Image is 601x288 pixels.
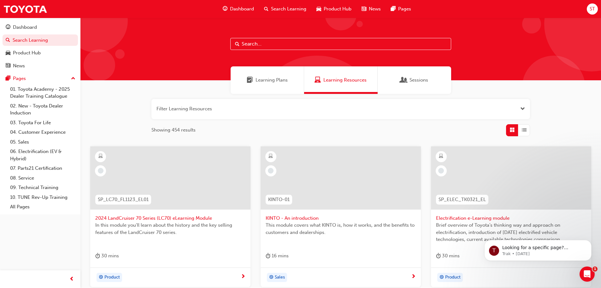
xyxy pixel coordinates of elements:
[268,168,274,174] span: learningRecordVerb_NONE-icon
[398,5,411,13] span: Pages
[151,126,196,134] span: Showing 454 results
[8,147,78,163] a: 06. Electrification (EV & Hybrid)
[98,168,103,174] span: learningRecordVerb_NONE-icon
[6,50,10,56] span: car-icon
[268,152,273,161] span: learningResourceType_ELEARNING-icon
[6,38,10,43] span: search-icon
[256,77,288,84] span: Learning Plans
[316,5,321,13] span: car-icon
[266,252,289,260] div: 16 mins
[438,168,444,174] span: learningRecordVerb_NONE-icon
[235,40,239,48] span: Search
[439,196,486,203] span: SP_ELEC_TK0321_EL
[104,274,120,281] span: Product
[71,75,75,83] span: up-icon
[259,3,311,15] a: search-iconSearch Learning
[95,252,119,260] div: 30 mins
[247,77,253,84] span: Learning Plans
[304,66,378,94] a: Learning ResourcesLearning Resources
[98,152,103,161] span: learningResourceType_ELEARNING-icon
[590,5,595,13] span: ST
[264,5,268,13] span: search-icon
[410,77,428,84] span: Sessions
[522,126,527,134] span: List
[269,273,274,282] span: target-icon
[271,5,306,13] span: Search Learning
[386,3,416,15] a: pages-iconPages
[13,49,41,57] div: Product Hub
[436,252,460,260] div: 30 mins
[8,163,78,173] a: 07. Parts21 Certification
[6,25,10,30] span: guage-icon
[436,252,441,260] span: duration-icon
[510,126,515,134] span: Grid
[8,84,78,101] a: 01. Toyota Academy - 2025 Dealer Training Catalogue
[230,38,451,50] input: Search...
[266,252,270,260] span: duration-icon
[98,196,149,203] span: SP_LC70_FL1123_EL01
[13,24,37,31] div: Dashboard
[218,3,259,15] a: guage-iconDashboard
[241,274,245,280] span: next-icon
[95,222,245,236] span: In this module you'll learn about the history and the key selling features of the LandCruiser 70 ...
[3,34,78,46] a: Search Learning
[323,77,367,84] span: Learning Resources
[436,222,586,243] span: Brief overview of Toyota’s thinking way and approach on electrification, introduction of [DATE] e...
[69,275,74,283] span: prev-icon
[475,227,601,271] iframe: Intercom notifications message
[592,267,598,272] span: 1
[324,5,351,13] span: Product Hub
[230,5,254,13] span: Dashboard
[6,63,10,69] span: news-icon
[8,118,78,128] a: 03. Toyota For Life
[261,146,421,287] a: KINTO-01KINTO - An introductionThis module covers what KINTO is, how it works, and the benefits t...
[445,274,461,281] span: Product
[439,152,443,161] span: learningResourceType_ELEARNING-icon
[275,274,285,281] span: Sales
[3,21,78,33] a: Dashboard
[315,77,321,84] span: Learning Resources
[3,47,78,59] a: Product Hub
[6,76,10,82] span: pages-icon
[3,60,78,72] a: News
[587,3,598,15] button: ST
[8,202,78,212] a: All Pages
[311,3,356,15] a: car-iconProduct Hub
[391,5,396,13] span: pages-icon
[3,73,78,84] button: Pages
[13,75,26,82] div: Pages
[356,3,386,15] a: news-iconNews
[99,273,103,282] span: target-icon
[580,267,595,282] iframe: Intercom live chat
[8,127,78,137] a: 04. Customer Experience
[362,5,366,13] span: news-icon
[401,77,407,84] span: Sessions
[520,105,525,113] button: Open the filter
[268,196,290,203] span: KINTO-01
[3,2,47,16] img: Trak
[431,146,591,287] a: SP_ELEC_TK0321_ELElectrification e-Learning moduleBrief overview of Toyota’s thinking way and app...
[95,215,245,222] span: 2024 LandCruiser 70 Series (LC70) eLearning Module
[8,137,78,147] a: 05. Sales
[8,193,78,202] a: 10. TUNE Rev-Up Training
[266,222,416,236] span: This module covers what KINTO is, how it works, and the benefits to customers and dealerships.
[436,215,586,222] span: Electrification e-Learning module
[8,173,78,183] a: 08. Service
[95,252,100,260] span: duration-icon
[90,146,250,287] a: SP_LC70_FL1123_EL012024 LandCruiser 70 Series (LC70) eLearning ModuleIn this module you'll learn ...
[13,62,25,70] div: News
[3,20,78,73] button: DashboardSearch LearningProduct HubNews
[411,274,416,280] span: next-icon
[223,5,227,13] span: guage-icon
[8,183,78,193] a: 09. Technical Training
[266,215,416,222] span: KINTO - An introduction
[378,66,451,94] a: SessionsSessions
[231,66,304,94] a: Learning PlansLearning Plans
